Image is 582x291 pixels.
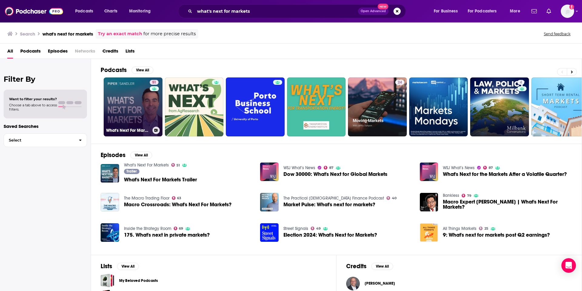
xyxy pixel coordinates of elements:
svg: Add a profile image [569,5,574,9]
a: What's Next For Markets [124,163,169,168]
img: Larry Levine [346,277,360,290]
a: Try an exact match [98,30,142,37]
span: Credits [102,46,118,59]
span: 69 [179,227,183,230]
span: 79 [467,194,471,197]
a: Macro Expert Tom Lee | What's Next For Markets? [443,199,572,210]
a: 51 [171,163,180,167]
input: Search podcasts, credits, & more... [195,6,358,16]
a: Show notifications dropdown [544,6,554,16]
h2: Credits [346,262,366,270]
a: CreditsView All [346,262,393,270]
a: My Beloved Podcasts [119,277,158,284]
a: The Macro Trading Floor [124,196,169,201]
a: Show notifications dropdown [529,6,539,16]
span: Open Advanced [361,10,386,13]
a: 63 [172,196,182,200]
a: Charts [100,6,121,16]
span: Macro Expert [PERSON_NAME] | What's Next For Markets? [443,199,572,210]
a: 87 [324,166,333,169]
a: What's Next For Markets Trailer [124,177,197,182]
span: Choose a tab above to access filters. [9,103,57,111]
img: 175. What's next in private markets? [101,223,119,242]
button: View All [130,152,152,159]
h2: Episodes [101,151,125,159]
h3: what's next for markets [42,31,93,37]
h3: What's Next For Markets [106,128,150,133]
span: [PERSON_NAME] [365,281,395,286]
a: Dow 30000: What's Next for Global Markets [283,172,387,177]
img: What's Next for the Markets After a Volatile Quarter? [420,163,438,181]
a: WSJ What’s News [283,165,315,170]
img: Election 2024: What's Next for Markets? [260,223,279,242]
button: Send feedback [542,31,572,36]
a: 79 [462,194,471,197]
span: Monitoring [129,7,151,15]
a: Lists [125,46,135,59]
button: Select [4,133,87,147]
a: 24 [348,77,407,136]
button: open menu [430,6,465,16]
a: The Practical Islamic Finance Podcast [283,196,384,201]
span: Networks [75,46,95,59]
a: ListsView All [101,262,139,270]
span: 51 [152,80,156,86]
img: What's Next For Markets Trailer [101,164,119,183]
a: Macro Crossroads: What's Next For Markets? [124,202,232,207]
button: open menu [125,6,159,16]
img: 9: What's next for markets post Q2 earnings? [420,223,438,242]
p: Saved Searches [4,123,87,129]
img: Podchaser - Follow, Share and Rate Podcasts [5,5,63,17]
a: Inside the Strategy Room [124,226,171,231]
h2: Lists [101,262,112,270]
button: View All [371,263,393,270]
a: 24 [395,80,404,85]
a: Election 2024: What's Next for Markets? [283,232,377,238]
span: More [510,7,520,15]
span: for more precise results [143,30,196,37]
span: Podcasts [75,7,93,15]
a: 175. What's next in private markets? [124,232,210,238]
a: WSJ What’s News [443,165,475,170]
span: Podcasts [20,46,41,59]
img: Market Pulse: What's next for markets? [260,193,279,211]
span: My Beloved Podcasts [101,274,114,287]
a: Bankless [443,193,459,198]
a: 40 [386,196,396,200]
button: Show profile menu [561,5,574,18]
img: User Profile [561,5,574,18]
img: Dow 30000: What's Next for Global Markets [260,163,279,181]
span: 63 [177,197,181,200]
span: Logged in as ellerylsmith123 [561,5,574,18]
span: 51 [176,164,180,167]
span: 4 [520,80,522,86]
a: What's Next for the Markets After a Volatile Quarter? [443,172,567,177]
span: 87 [329,166,333,169]
a: Macro Crossroads: What's Next For Markets? [101,193,119,211]
a: Episodes [48,46,68,59]
span: 49 [316,227,321,230]
span: For Podcasters [468,7,497,15]
span: Charts [104,7,117,15]
a: 87 [483,166,493,169]
a: PodcastsView All [101,66,153,74]
span: 40 [392,197,396,200]
h2: Filter By [4,75,87,84]
span: 25 [484,227,488,230]
a: Market Pulse: What's next for markets? [283,202,375,207]
span: 87 [489,166,493,169]
a: 51 [150,80,159,85]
